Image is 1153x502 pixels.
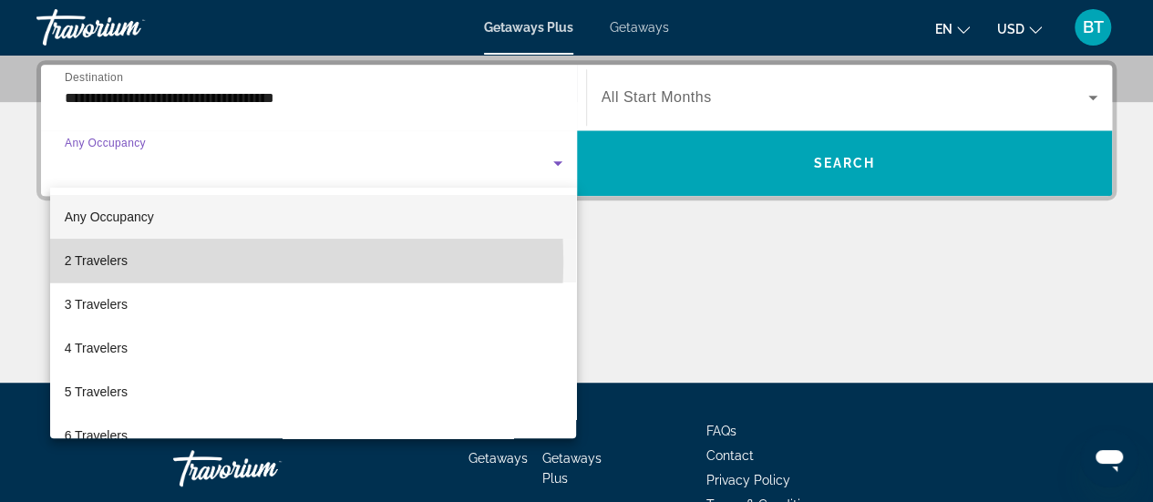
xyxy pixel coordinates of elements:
span: 2 Travelers [65,250,128,271]
span: 3 Travelers [65,293,128,315]
iframe: Button to launch messaging window [1080,429,1138,487]
span: 6 Travelers [65,425,128,446]
span: Any Occupancy [65,210,154,224]
span: 5 Travelers [65,381,128,403]
span: 4 Travelers [65,337,128,359]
